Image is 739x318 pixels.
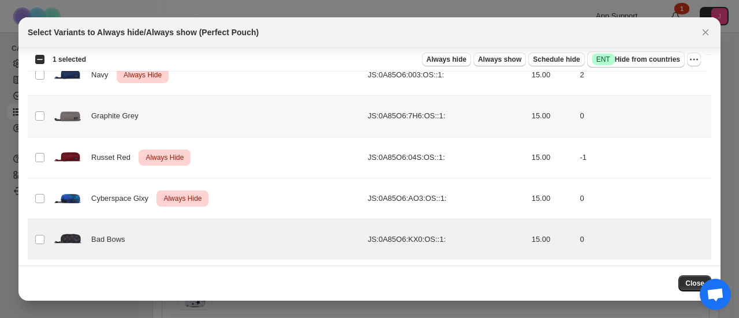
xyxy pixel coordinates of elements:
td: 0 [577,178,711,219]
td: JS:0A85O6:7H6:OS::1: [364,96,528,137]
td: 15.00 [528,55,577,96]
span: Always hide [427,55,466,64]
td: 2 [577,55,711,96]
td: JS:0A85O6:KX0:OS::1: [364,219,528,260]
button: Always show [473,53,526,66]
span: 1 selected [53,55,86,64]
span: Graphite Grey [91,110,145,122]
span: ENT [596,55,610,64]
td: 15.00 [528,178,577,219]
td: JS:0A85O6:003:OS::1: [364,55,528,96]
span: Navy [91,69,114,81]
span: Schedule hide [533,55,580,64]
td: 0 [577,219,711,260]
td: JS:0A85O6:AO3:OS::1: [364,178,528,219]
td: 0 [577,96,711,137]
img: JS0A85O67H6-FRONT.png [53,99,82,133]
img: JS0A85O6KX0-FRONT.png [53,223,82,256]
td: 15.00 [528,96,577,137]
button: More actions [687,53,701,66]
td: 15.00 [528,219,577,260]
span: Hide from countries [592,54,680,65]
button: Schedule hide [528,53,584,66]
td: -1 [577,137,711,178]
img: JS0A85O6AO3-FRONT.png [53,182,82,215]
span: Close [685,279,704,288]
span: Always Hide [143,151,186,164]
button: Close [697,24,714,40]
button: SuccessENTHide from countries [587,51,685,68]
img: JS0A85O6003-FRONT.jpg [53,58,82,92]
span: Always show [478,55,521,64]
span: Always Hide [121,68,164,82]
span: Cyberspace Glxy [91,193,155,204]
span: Bad Bows [91,234,131,245]
span: Always Hide [161,192,204,205]
span: Russet Red [91,152,137,163]
button: Always hide [422,53,471,66]
td: JS:0A85O6:04S:OS::1: [364,137,528,178]
img: JS0A85O604S-FRONT.webp [53,141,82,174]
h2: Select Variants to Always hide/Always show (Perfect Pouch) [28,27,259,38]
button: Close [678,275,711,291]
td: 15.00 [528,137,577,178]
div: Open chat [700,279,731,310]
